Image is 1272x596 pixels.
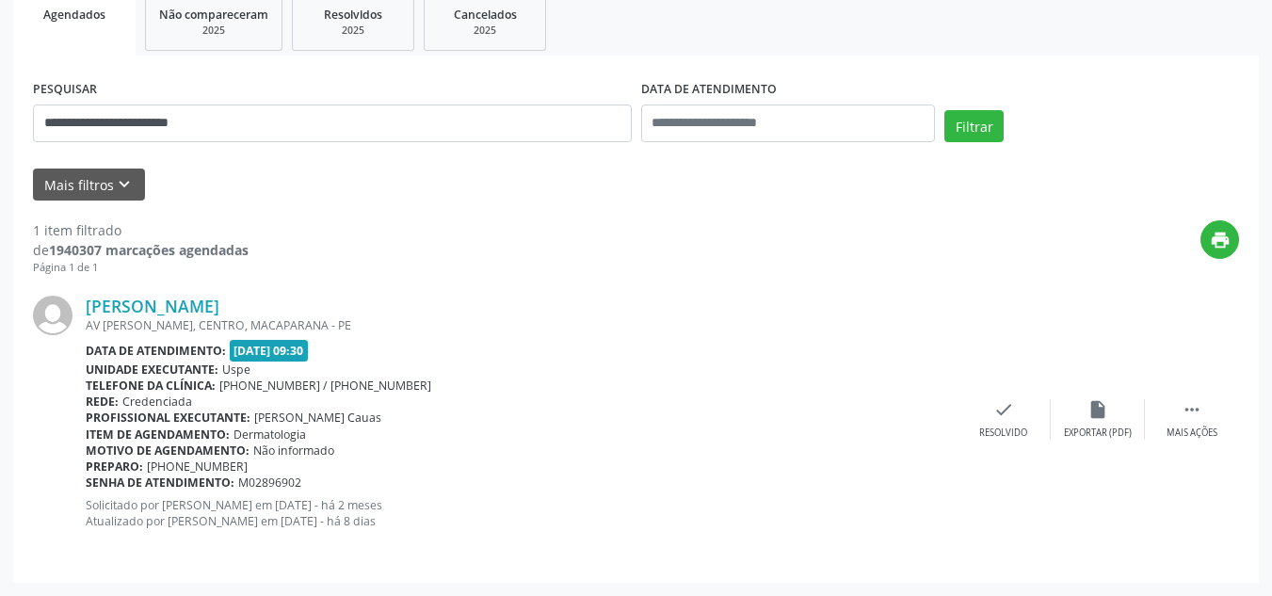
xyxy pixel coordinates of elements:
b: Preparo: [86,459,143,475]
div: Resolvido [979,427,1027,440]
button: Mais filtroskeyboard_arrow_down [33,169,145,201]
div: 1 item filtrado [33,220,249,240]
div: Mais ações [1167,427,1217,440]
label: PESQUISAR [33,75,97,105]
button: print [1200,220,1239,259]
b: Senha de atendimento: [86,475,234,491]
i: print [1210,230,1231,250]
b: Telefone da clínica: [86,378,216,394]
span: [PERSON_NAME] Cauas [254,410,381,426]
div: Página 1 de 1 [33,260,249,276]
div: 2025 [159,24,268,38]
button: Filtrar [944,110,1004,142]
b: Profissional executante: [86,410,250,426]
span: [PHONE_NUMBER] / [PHONE_NUMBER] [219,378,431,394]
p: Solicitado por [PERSON_NAME] em [DATE] - há 2 meses Atualizado por [PERSON_NAME] em [DATE] - há 8... [86,497,957,529]
img: img [33,296,72,335]
i: check [993,399,1014,420]
div: de [33,240,249,260]
b: Item de agendamento: [86,427,230,443]
label: DATA DE ATENDIMENTO [641,75,777,105]
span: Não informado [253,443,334,459]
span: Resolvidos [324,7,382,23]
b: Unidade executante: [86,362,218,378]
span: M02896902 [238,475,301,491]
i:  [1182,399,1202,420]
a: [PERSON_NAME] [86,296,219,316]
span: Não compareceram [159,7,268,23]
span: [DATE] 09:30 [230,340,309,362]
i: keyboard_arrow_down [114,174,135,195]
div: 2025 [438,24,532,38]
span: Cancelados [454,7,517,23]
span: [PHONE_NUMBER] [147,459,248,475]
span: Dermatologia [233,427,306,443]
div: AV [PERSON_NAME], CENTRO, MACAPARANA - PE [86,317,957,333]
i: insert_drive_file [1087,399,1108,420]
span: Agendados [43,7,105,23]
div: Exportar (PDF) [1064,427,1132,440]
b: Data de atendimento: [86,343,226,359]
div: 2025 [306,24,400,38]
strong: 1940307 marcações agendadas [49,241,249,259]
span: Credenciada [122,394,192,410]
b: Motivo de agendamento: [86,443,250,459]
b: Rede: [86,394,119,410]
span: Uspe [222,362,250,378]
